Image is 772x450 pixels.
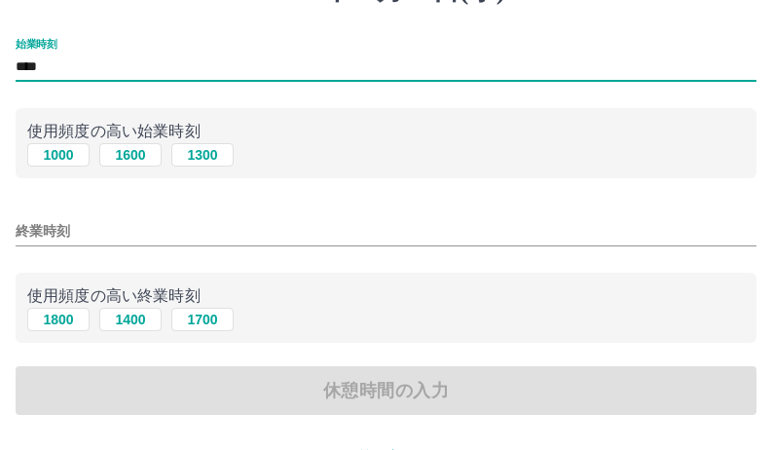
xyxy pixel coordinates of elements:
button: 1800 [27,308,90,331]
label: 始業時刻 [16,36,56,51]
button: 1300 [171,143,234,167]
button: 1700 [171,308,234,331]
p: 使用頻度の高い終業時刻 [27,284,745,308]
button: 1000 [27,143,90,167]
p: 使用頻度の高い始業時刻 [27,120,745,143]
button: 1600 [99,143,162,167]
button: 1400 [99,308,162,331]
